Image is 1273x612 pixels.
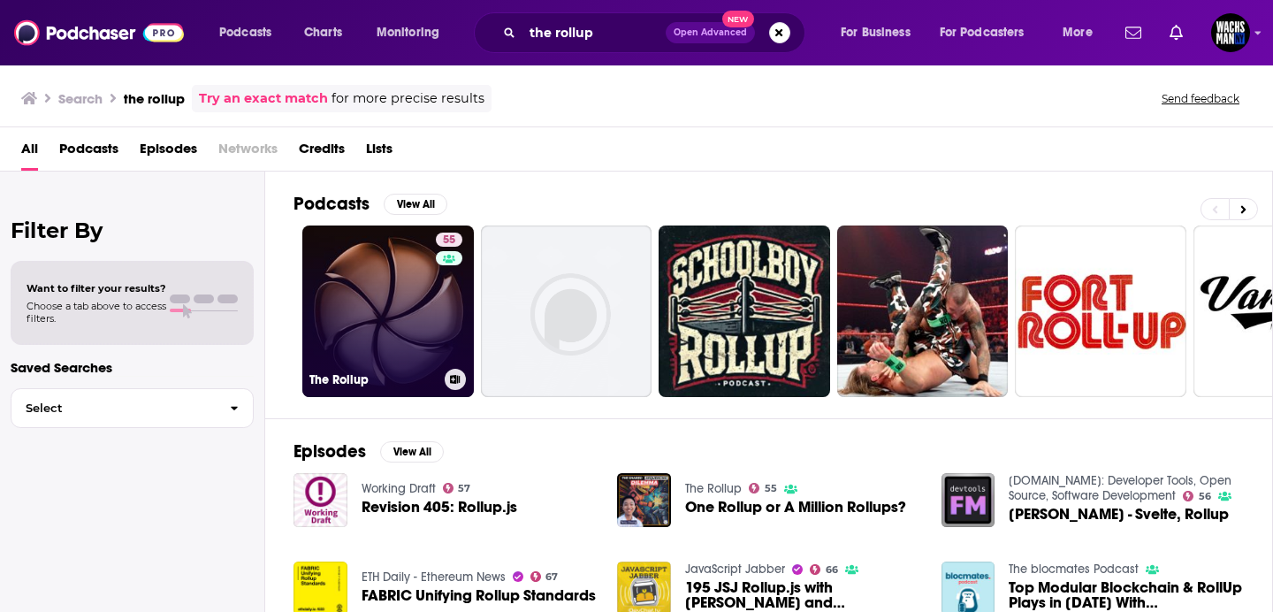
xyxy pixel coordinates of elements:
a: 55 [749,483,777,493]
img: Podchaser - Follow, Share and Rate Podcasts [14,16,184,50]
button: open menu [928,19,1050,47]
span: Monitoring [377,20,439,45]
span: 67 [545,573,558,581]
a: 195 JSJ Rollup.js with Rich Harris and Oskar Segersvärd [685,580,920,610]
img: Rich Harris - Svelte, Rollup [941,473,995,527]
span: Networks [218,134,278,171]
button: Send feedback [1156,91,1245,106]
input: Search podcasts, credits, & more... [522,19,666,47]
img: User Profile [1211,13,1250,52]
a: 66 [810,564,838,575]
a: Episodes [140,134,197,171]
a: 55The Rollup [302,226,474,397]
button: open menu [1050,19,1115,47]
span: for more precise results [332,88,484,109]
button: View All [384,194,447,215]
a: Rich Harris - Svelte, Rollup [1009,507,1229,522]
a: Show notifications dropdown [1162,18,1190,48]
span: 55 [765,485,777,493]
img: Revision 405: Rollup.js [293,473,347,527]
a: EpisodesView All [293,440,444,463]
a: Revision 405: Rollup.js [362,500,517,515]
span: Logged in as WachsmanNY [1211,13,1250,52]
span: Select [11,402,216,414]
a: The blocmates Podcast [1009,562,1139,577]
button: View All [380,441,444,463]
span: Open Advanced [674,28,747,37]
span: 55 [443,232,455,249]
a: devtools.fm: Developer Tools, Open Source, Software Development [1009,473,1231,503]
span: For Business [841,20,911,45]
a: Podcasts [59,134,118,171]
button: Open AdvancedNew [666,22,755,43]
a: Charts [293,19,353,47]
a: The Rollup [685,481,742,496]
a: Try an exact match [199,88,328,109]
span: For Podcasters [940,20,1025,45]
a: Top Modular Blockchain & RollUp Plays in 2024 With Andy from The RollUp [1009,580,1244,610]
a: Show notifications dropdown [1118,18,1148,48]
a: FABRIC Unifying Rollup Standards [362,588,596,603]
h3: Search [58,90,103,107]
button: open menu [364,19,462,47]
h2: Filter By [11,218,254,243]
h2: Podcasts [293,193,370,215]
span: Charts [304,20,342,45]
span: More [1063,20,1093,45]
a: JavaScript Jabber [685,562,785,577]
h3: The Rollup [309,372,438,387]
a: Working Draft [362,481,436,496]
span: 195 JSJ Rollup.js with [PERSON_NAME] and [PERSON_NAME] [685,580,920,610]
span: 66 [826,566,838,574]
a: Lists [366,134,393,171]
button: open menu [207,19,294,47]
a: PodcastsView All [293,193,447,215]
p: Saved Searches [11,359,254,376]
span: [PERSON_NAME] - Svelte, Rollup [1009,507,1229,522]
a: 55 [436,233,462,247]
button: open menu [828,19,933,47]
a: One Rollup or A Million Rollups? [685,500,906,515]
a: ETH Daily - Ethereum News [362,570,506,585]
button: Show profile menu [1211,13,1250,52]
a: Credits [299,134,345,171]
span: 56 [1199,493,1211,501]
span: Want to filter your results? [27,282,166,295]
button: Select [11,388,254,428]
a: 67 [530,571,559,582]
img: One Rollup or A Million Rollups? [617,473,671,527]
a: All [21,134,38,171]
span: New [722,11,754,27]
span: 57 [458,485,470,493]
a: 56 [1183,491,1211,501]
h2: Episodes [293,440,366,463]
span: Choose a tab above to access filters. [27,300,166,325]
a: 57 [443,483,471,493]
span: Top Modular Blockchain & RollUp Plays in [DATE] With [PERSON_NAME] from The RollUp [1009,580,1244,610]
h3: the rollup [124,90,185,107]
span: Podcasts [219,20,271,45]
div: Search podcasts, credits, & more... [491,12,822,53]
